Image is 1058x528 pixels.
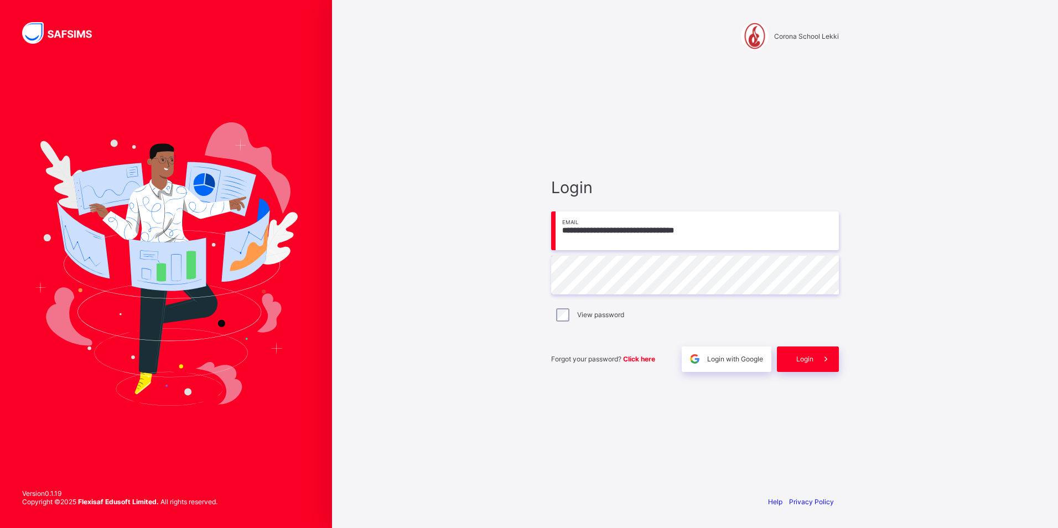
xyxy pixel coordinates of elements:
a: Help [768,498,782,506]
img: google.396cfc9801f0270233282035f929180a.svg [688,353,701,365]
span: Login with Google [707,355,763,363]
span: Corona School Lekki [774,32,839,40]
span: Copyright © 2025 All rights reserved. [22,498,217,506]
a: Privacy Policy [789,498,834,506]
label: View password [577,310,624,319]
span: Login [796,355,813,363]
img: Hero Image [34,122,298,406]
span: Login [551,178,839,197]
a: Click here [623,355,655,363]
span: Forgot your password? [551,355,655,363]
span: Version 0.1.19 [22,489,217,498]
img: SAFSIMS Logo [22,22,105,44]
strong: Flexisaf Edusoft Limited. [78,498,159,506]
